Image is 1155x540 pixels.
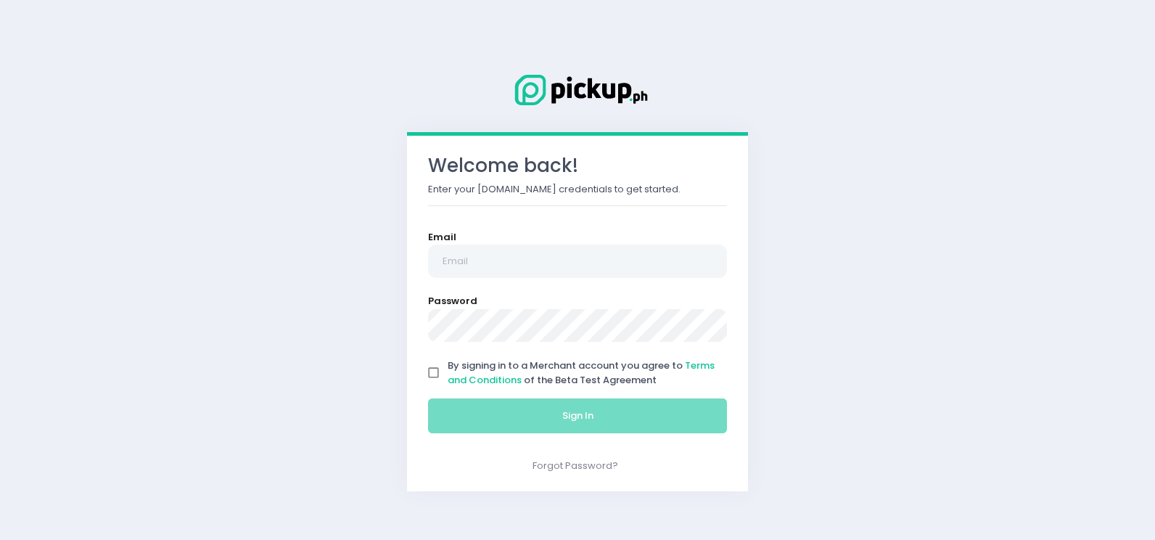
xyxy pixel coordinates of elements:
[533,459,618,472] a: Forgot Password?
[562,409,593,422] span: Sign In
[428,182,727,197] p: Enter your [DOMAIN_NAME] credentials to get started.
[448,359,715,387] a: Terms and Conditions
[428,245,727,278] input: Email
[505,72,650,108] img: Logo
[448,359,715,387] span: By signing in to a Merchant account you agree to of the Beta Test Agreement
[428,294,477,308] label: Password
[428,398,727,433] button: Sign In
[428,155,727,177] h3: Welcome back!
[428,230,456,245] label: Email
